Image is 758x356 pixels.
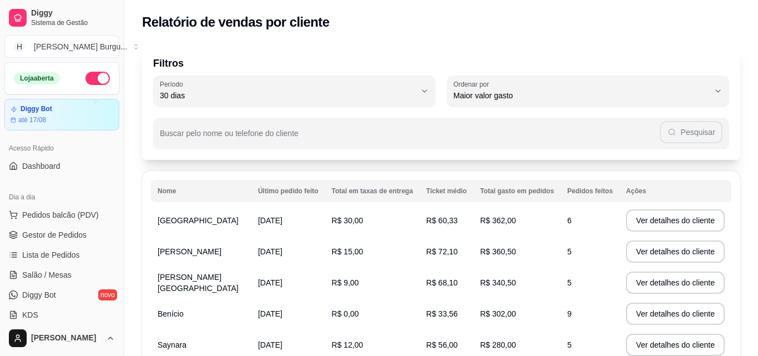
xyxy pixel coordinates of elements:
[158,247,221,256] span: [PERSON_NAME]
[332,278,359,287] span: R$ 9,00
[153,76,436,107] button: Período30 dias
[4,36,119,58] button: Select a team
[4,306,119,324] a: KDS
[14,72,60,84] div: Loja aberta
[4,139,119,157] div: Acesso Rápido
[332,247,363,256] span: R$ 15,00
[258,216,282,225] span: [DATE]
[480,340,516,349] span: R$ 280,00
[258,247,282,256] span: [DATE]
[158,216,239,225] span: [GEOGRAPHIC_DATA]
[480,278,516,287] span: R$ 340,50
[158,340,186,349] span: Saynara
[251,180,325,202] th: Último pedido feito
[325,180,420,202] th: Total em taxas de entrega
[31,18,115,27] span: Sistema de Gestão
[153,56,729,71] p: Filtros
[4,246,119,264] a: Lista de Pedidos
[480,216,516,225] span: R$ 362,00
[22,289,56,300] span: Diggy Bot
[4,286,119,304] a: Diggy Botnovo
[4,325,119,352] button: [PERSON_NAME]
[18,116,46,124] article: até 17/08
[626,303,725,325] button: Ver detalhes do cliente
[21,105,52,113] article: Diggy Bot
[480,247,516,256] span: R$ 360,50
[258,278,282,287] span: [DATE]
[31,333,102,343] span: [PERSON_NAME]
[453,90,709,101] span: Maior valor gasto
[4,157,119,175] a: Dashboard
[22,229,87,240] span: Gestor de Pedidos
[158,273,239,293] span: [PERSON_NAME][GEOGRAPHIC_DATA]
[158,309,184,318] span: Benício
[560,180,619,202] th: Pedidos feitos
[160,90,416,101] span: 30 dias
[258,340,282,349] span: [DATE]
[14,41,25,52] span: H
[22,249,80,260] span: Lista de Pedidos
[626,240,725,263] button: Ver detalhes do cliente
[626,334,725,356] button: Ver detalhes do cliente
[619,180,731,202] th: Ações
[22,161,60,172] span: Dashboard
[420,180,473,202] th: Ticket médio
[151,180,251,202] th: Nome
[626,209,725,232] button: Ver detalhes do cliente
[567,247,572,256] span: 5
[22,269,72,280] span: Salão / Mesas
[4,188,119,206] div: Dia a dia
[453,79,493,89] label: Ordenar por
[332,340,363,349] span: R$ 12,00
[332,309,359,318] span: R$ 0,00
[4,4,119,31] a: DiggySistema de Gestão
[426,247,458,256] span: R$ 72,10
[142,13,330,31] h2: Relatório de vendas por cliente
[4,99,119,131] a: Diggy Botaté 17/08
[567,278,572,287] span: 5
[332,216,363,225] span: R$ 30,00
[426,278,458,287] span: R$ 68,10
[4,226,119,244] a: Gestor de Pedidos
[160,79,186,89] label: Período
[22,209,99,220] span: Pedidos balcão (PDV)
[85,72,110,85] button: Alterar Status
[447,76,729,107] button: Ordenar porMaior valor gasto
[258,309,282,318] span: [DATE]
[626,272,725,294] button: Ver detalhes do cliente
[480,309,516,318] span: R$ 302,00
[567,309,572,318] span: 9
[4,266,119,284] a: Salão / Mesas
[426,216,458,225] span: R$ 60,33
[426,309,458,318] span: R$ 33,56
[22,309,38,320] span: KDS
[34,41,127,52] div: [PERSON_NAME] Burgu ...
[160,132,660,143] input: Buscar pelo nome ou telefone do cliente
[426,340,458,349] span: R$ 56,00
[567,216,572,225] span: 6
[567,340,572,349] span: 5
[4,206,119,224] button: Pedidos balcão (PDV)
[473,180,560,202] th: Total gasto em pedidos
[31,8,115,18] span: Diggy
